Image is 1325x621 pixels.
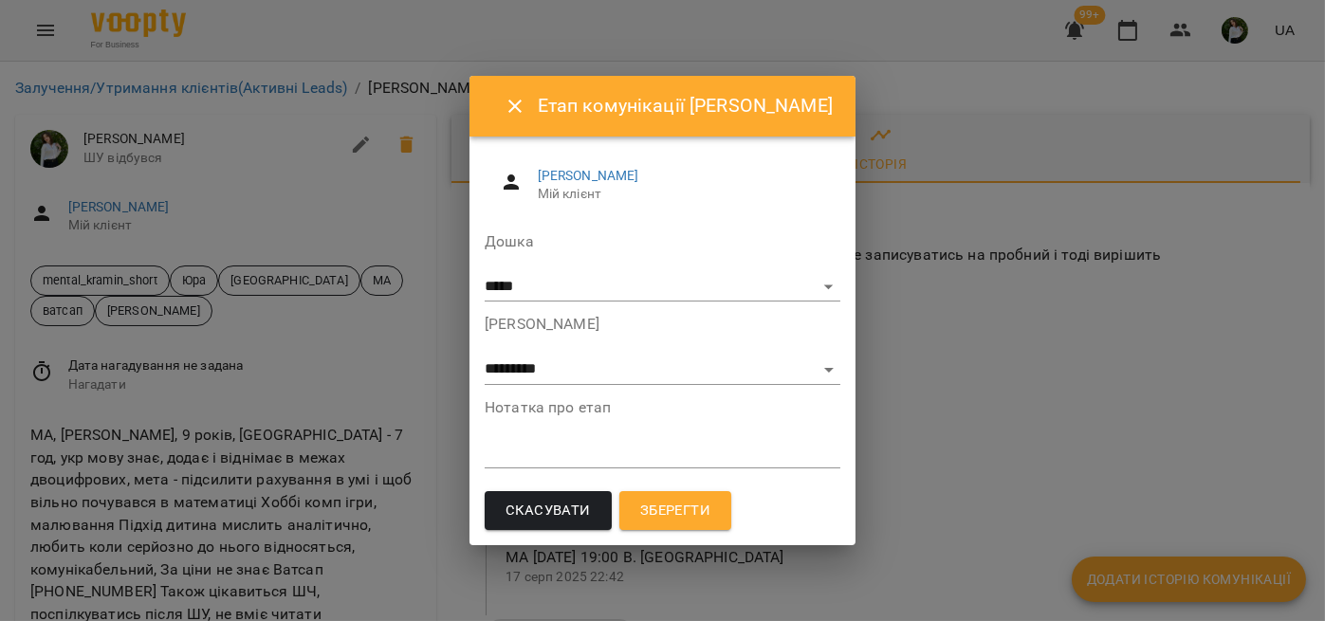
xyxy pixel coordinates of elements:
button: Скасувати [485,491,612,531]
h6: Етап комунікації [PERSON_NAME] [538,91,833,120]
span: Скасувати [506,499,591,523]
label: Нотатка про етап [485,400,840,415]
a: [PERSON_NAME] [538,168,639,183]
span: Мій клієнт [538,185,825,204]
button: Close [492,83,538,129]
label: Дошка [485,234,840,249]
label: [PERSON_NAME] [485,317,840,332]
button: Зберегти [619,491,731,531]
span: Зберегти [640,499,710,523]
